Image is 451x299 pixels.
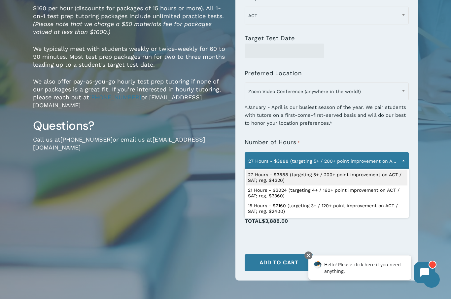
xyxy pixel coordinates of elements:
p: We also offer pay-as-you-go hourly test prep tutoring if none of our packages is a great fit. If ... [33,78,225,118]
p: Call us at or email us at [33,136,225,160]
button: Add to cart [245,254,313,271]
h3: Questions? [33,118,225,133]
p: $160 per hour (discounts for packages of 15 hours or more). All 1-on-1 test prep tutoring package... [33,4,225,45]
label: Number of Hours [245,139,300,146]
span: 27 Hours - $3888 (targeting 5+ / 200+ point improvement on ACT / SAT; reg. $4320) [245,154,409,168]
li: 21 Hours - $3024 (targeting 4+ / 160+ point improvement on ACT / SAT; reg. $3360) [246,185,408,201]
span: 27 Hours - $3888 (targeting 5+ / 200+ point improvement on ACT / SAT; reg. $4320) [245,152,409,170]
label: Target Test Date [245,35,295,42]
label: Preferred Location [245,70,302,77]
li: 15 Hours - $2160 (targeting 3+ / 120+ point improvement on ACT / SAT; reg. $2400) [246,201,408,216]
li: 27 Hours - $3888 (targeting 5+ / 200+ point improvement on ACT / SAT; reg. $4320) [246,170,408,185]
span: Zoom Video Conference (anywhere in the world!) [245,83,409,100]
p: Total [245,216,409,233]
span: $3,888.00 [262,218,288,224]
em: (Please note that we charge a $50 materials fee for packages valued at less than $1000.) [33,20,212,35]
span: Zoom Video Conference (anywhere in the world!) [245,84,409,98]
p: We typically meet with students weekly or twice-weekly for 60 to 90 minutes. Most test prep packa... [33,45,225,78]
a: [EMAIL_ADDRESS][DOMAIN_NAME] [33,136,205,151]
a: [PHONE_NUMBER] [60,136,113,143]
iframe: Chatbot [301,250,442,290]
span: ACT [245,9,409,22]
span: ACT [245,7,409,24]
a: [PHONE_NUMBER] [89,94,141,101]
div: *January - April is our busiest season of the year. We pair students with tutors on a first-come-... [245,99,409,127]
